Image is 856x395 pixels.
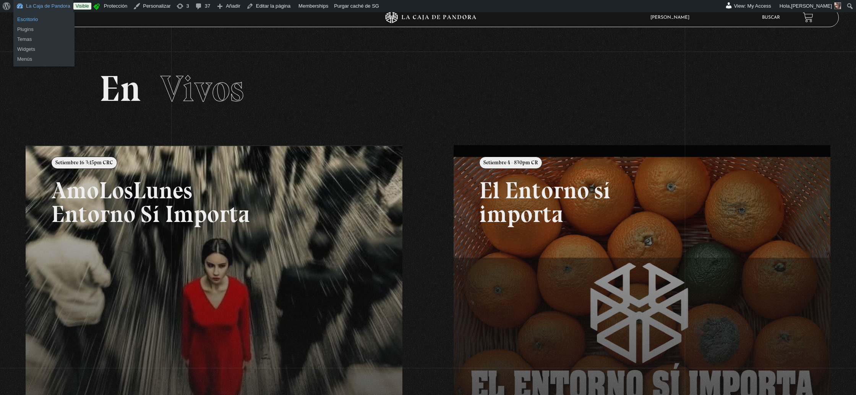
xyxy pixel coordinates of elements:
[647,15,697,20] span: [PERSON_NAME]
[762,15,780,20] a: Buscar
[13,15,75,24] a: Escritorio
[13,34,75,44] a: Temas
[13,54,75,64] a: Menús
[73,3,91,10] a: Visible
[99,71,757,107] h2: En
[160,67,244,110] span: Vivos
[13,44,75,54] a: Widgets
[791,3,832,9] span: [PERSON_NAME]
[13,24,75,34] a: Plugins
[803,12,813,23] a: View your shopping cart
[13,32,75,66] ul: La Caja de Pandora
[13,12,75,37] ul: La Caja de Pandora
